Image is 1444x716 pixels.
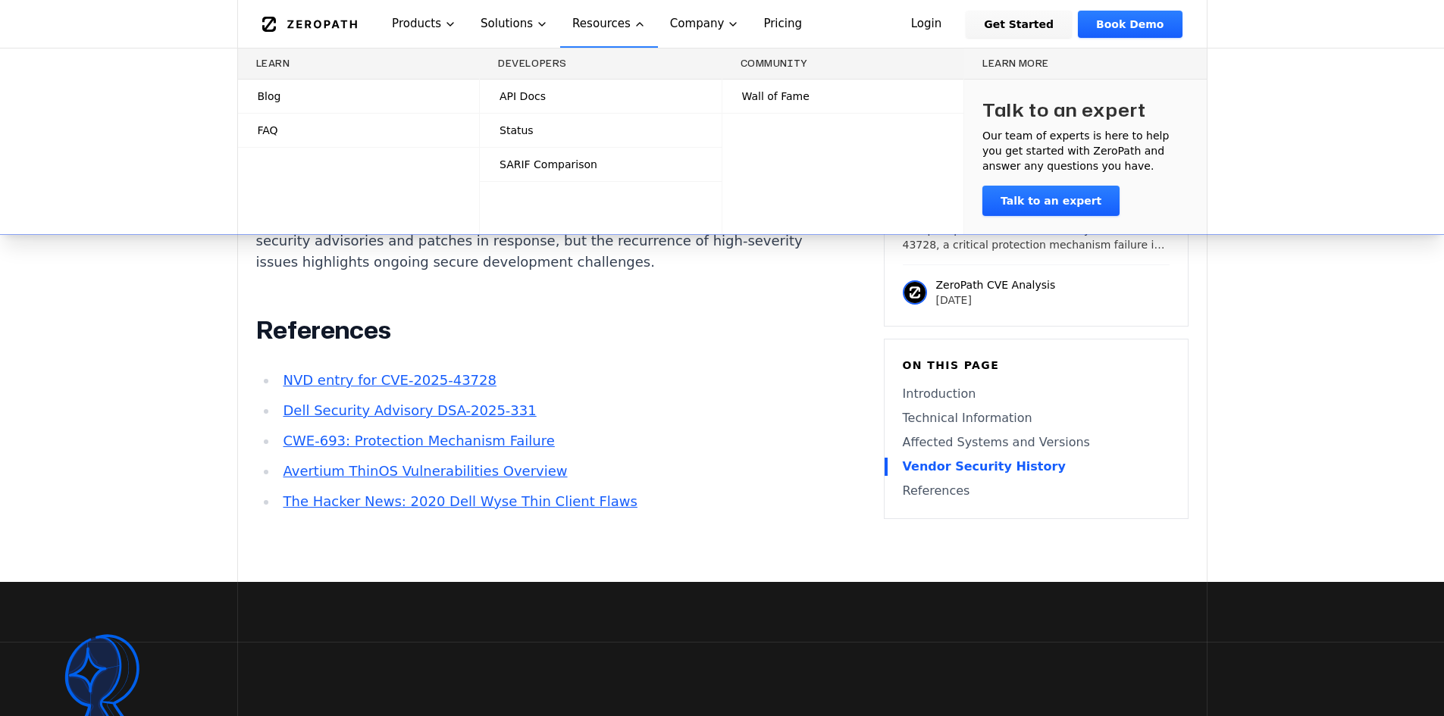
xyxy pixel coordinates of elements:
a: Login [893,11,960,38]
a: Dell Security Advisory DSA-2025-331 [283,402,536,418]
a: Blog [238,80,480,113]
img: ZeroPath CVE Analysis [903,280,927,305]
p: ZeroPath CVE Analysis [936,277,1056,292]
h3: Learn [256,58,462,70]
span: FAQ [258,123,278,138]
a: NVD entry for CVE-2025-43728 [283,372,496,388]
a: Technical Information [903,409,1170,427]
a: FAQ [238,114,480,147]
a: Introduction [903,385,1170,403]
a: Vendor Security History [903,458,1170,476]
h3: Developers [498,58,703,70]
a: Get Started [966,11,1072,38]
p: This post provides a brief summary of CVE-2025-43728, a critical protection mechanism failure in ... [903,222,1170,252]
h6: On this page [903,358,1170,373]
h3: Talk to an expert [982,98,1146,122]
a: References [903,482,1170,500]
h2: References [256,315,820,345]
span: Wall of Fame [742,89,810,104]
a: The Hacker News: 2020 Dell Wyse Thin Client Flaws [283,493,637,509]
span: Blog [258,89,281,104]
a: Avertium ThinOS Vulnerabilities Overview [283,463,567,479]
a: Book Demo [1078,11,1182,38]
a: Affected Systems and Versions [903,433,1170,452]
p: Our team of experts is here to help you get started with ZeroPath and answer any questions you have. [982,128,1189,174]
a: Status [480,114,722,147]
span: Status [500,123,534,138]
p: [DATE] [936,292,1056,308]
a: Wall of Fame [722,80,964,113]
h3: Community [741,58,946,70]
span: SARIF Comparison [500,157,597,172]
a: API Docs [480,80,722,113]
span: API Docs [500,89,546,104]
a: SARIF Comparison [480,148,722,181]
a: CWE-693: Protection Mechanism Failure [283,433,554,449]
a: Talk to an expert [982,186,1120,216]
h3: Learn more [982,58,1189,70]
